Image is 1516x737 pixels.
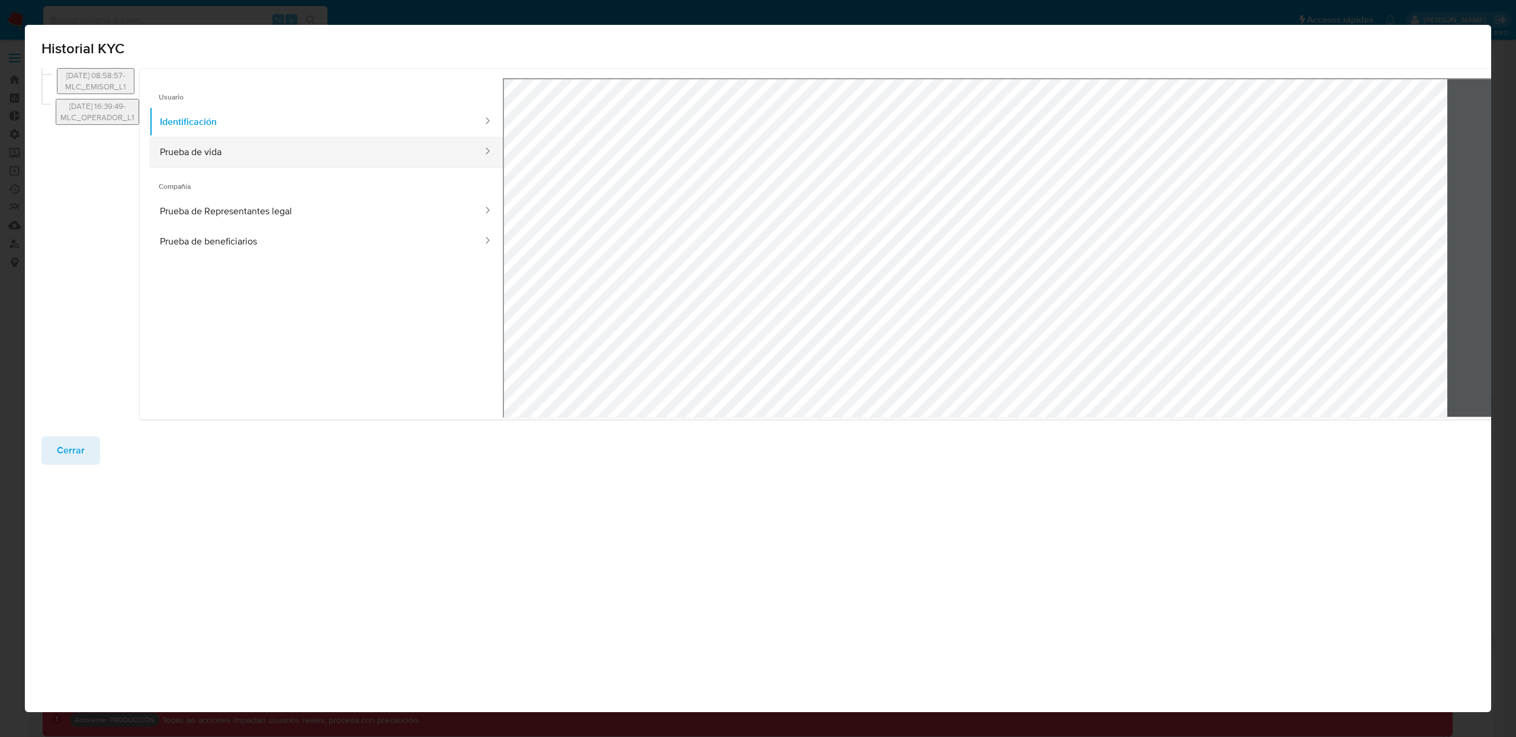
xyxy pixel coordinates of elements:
span: Usuario [149,78,503,107]
button: Prueba de beneficiarios [149,226,484,256]
button: Cerrar [41,436,100,465]
button: 25/07/2024 16:39:49-MLC_OPERADOR_L1 [56,99,139,125]
button: Prueba de vida [149,137,484,167]
span: Cerrar [57,437,85,464]
button: 26/08/2024 08:58:57-MLC_EMISOR_L1 [57,68,134,94]
button: Prueba de Representantes legal [149,196,484,226]
span: Historial KYC [41,41,1475,56]
span: Compañía [149,168,503,196]
button: Identificación [149,107,484,137]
